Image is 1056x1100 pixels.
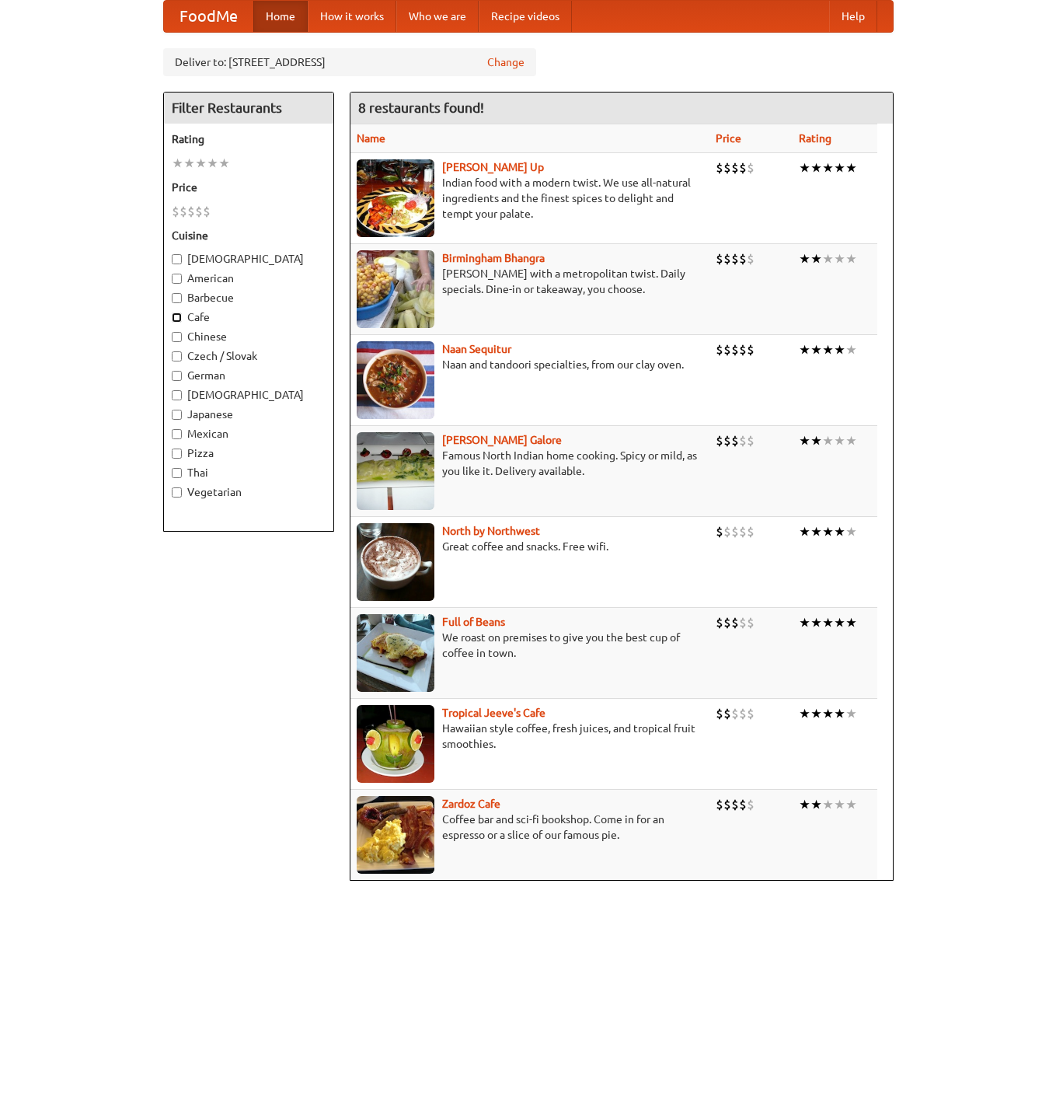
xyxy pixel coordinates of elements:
b: Tropical Jeeve's Cafe [442,707,545,719]
h5: Rating [172,131,326,147]
li: ★ [845,250,857,267]
li: $ [747,796,755,813]
input: Chinese [172,332,182,342]
li: $ [739,523,747,540]
h5: Price [172,180,326,195]
input: Thai [172,468,182,478]
a: Naan Sequitur [442,343,511,355]
a: North by Northwest [442,525,540,537]
li: $ [747,614,755,631]
li: ★ [845,614,857,631]
li: $ [731,523,739,540]
li: $ [739,614,747,631]
li: $ [739,250,747,267]
li: $ [731,159,739,176]
label: Thai [172,465,326,480]
li: ★ [822,705,834,722]
li: $ [716,614,723,631]
p: Great coffee and snacks. Free wifi. [357,539,704,554]
input: German [172,371,182,381]
li: $ [739,159,747,176]
li: $ [739,705,747,722]
img: north.jpg [357,523,434,601]
li: ★ [810,705,822,722]
label: [DEMOGRAPHIC_DATA] [172,387,326,403]
a: Home [253,1,308,32]
li: ★ [845,159,857,176]
li: ★ [799,159,810,176]
b: [PERSON_NAME] Galore [442,434,562,446]
li: ★ [810,432,822,449]
li: $ [747,705,755,722]
li: $ [723,705,731,722]
li: ★ [822,341,834,358]
li: ★ [822,796,834,813]
li: $ [723,614,731,631]
li: $ [179,203,187,220]
li: $ [731,432,739,449]
li: ★ [845,796,857,813]
li: $ [731,614,739,631]
li: ★ [834,705,845,722]
li: $ [747,341,755,358]
li: $ [747,159,755,176]
p: [PERSON_NAME] with a metropolitan twist. Daily specials. Dine-in or takeaway, you choose. [357,266,704,297]
li: $ [739,432,747,449]
li: $ [716,705,723,722]
a: [PERSON_NAME] Up [442,161,544,173]
div: Deliver to: [STREET_ADDRESS] [163,48,536,76]
li: ★ [834,341,845,358]
li: ★ [834,614,845,631]
li: ★ [810,614,822,631]
li: ★ [834,250,845,267]
img: currygalore.jpg [357,432,434,510]
li: $ [716,159,723,176]
input: Pizza [172,449,182,459]
b: Full of Beans [442,616,505,628]
li: ★ [799,341,810,358]
li: $ [203,203,211,220]
li: $ [739,341,747,358]
ng-pluralize: 8 restaurants found! [358,100,484,115]
img: curryup.jpg [357,159,434,237]
li: $ [723,523,731,540]
li: ★ [822,614,834,631]
li: $ [723,796,731,813]
img: zardoz.jpg [357,796,434,874]
li: $ [716,341,723,358]
li: ★ [810,796,822,813]
p: Coffee bar and sci-fi bookshop. Come in for an espresso or a slice of our famous pie. [357,812,704,843]
li: ★ [822,250,834,267]
a: Zardoz Cafe [442,798,500,810]
a: Change [487,54,525,70]
li: ★ [810,523,822,540]
li: $ [716,250,723,267]
li: $ [723,159,731,176]
li: $ [716,432,723,449]
li: ★ [834,432,845,449]
li: ★ [810,341,822,358]
li: $ [723,341,731,358]
a: Recipe videos [479,1,572,32]
label: German [172,368,326,383]
input: [DEMOGRAPHIC_DATA] [172,390,182,400]
p: Famous North Indian home cooking. Spicy or mild, as you like it. Delivery available. [357,448,704,479]
a: FoodMe [164,1,253,32]
li: $ [716,796,723,813]
li: ★ [810,250,822,267]
li: $ [731,341,739,358]
li: ★ [799,250,810,267]
img: beans.jpg [357,614,434,692]
label: Barbecue [172,290,326,306]
a: Help [829,1,877,32]
b: Birmingham Bhangra [442,252,545,264]
a: How it works [308,1,396,32]
li: $ [731,796,739,813]
li: $ [739,796,747,813]
input: Barbecue [172,293,182,303]
img: bhangra.jpg [357,250,434,328]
